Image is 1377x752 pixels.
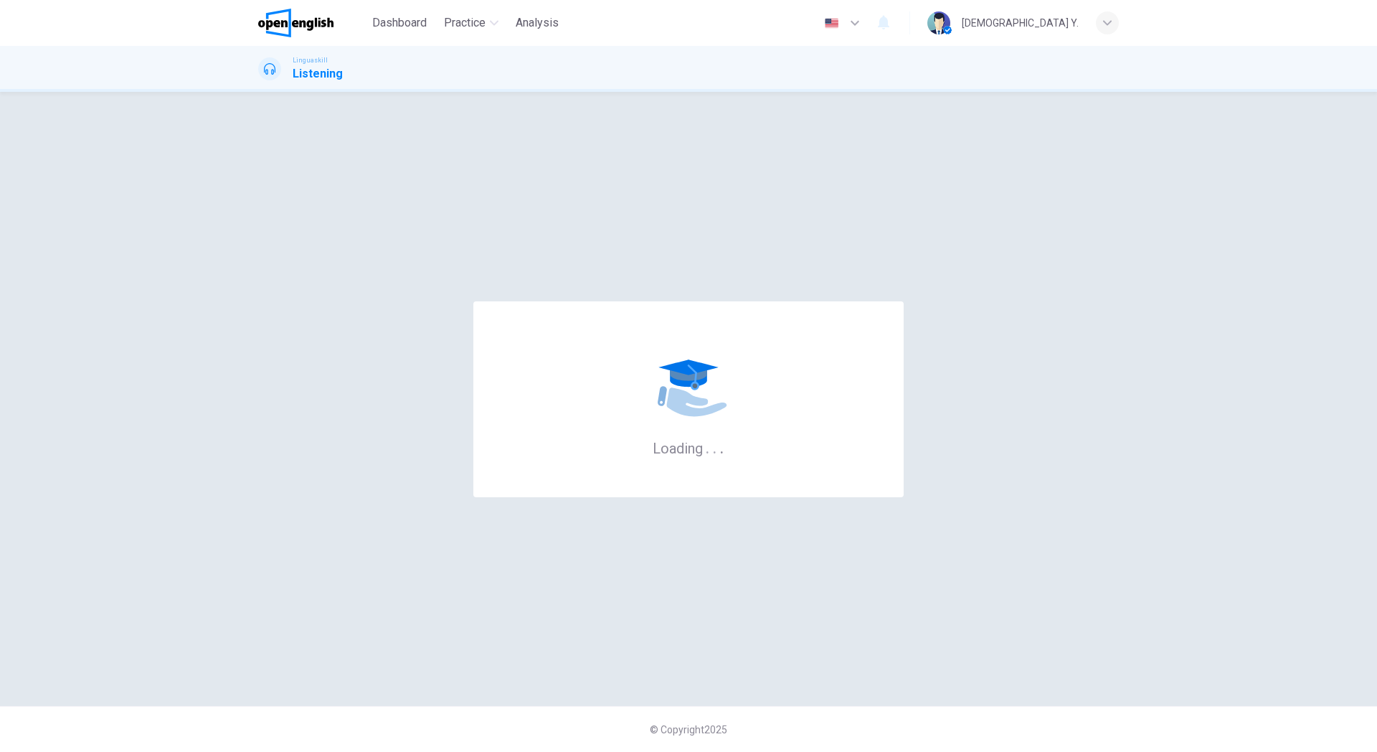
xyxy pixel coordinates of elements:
[258,9,333,37] img: OpenEnglish logo
[366,10,432,36] button: Dashboard
[712,435,717,459] h6: .
[823,18,841,29] img: en
[372,14,427,32] span: Dashboard
[444,14,486,32] span: Practice
[293,55,328,65] span: Linguaskill
[510,10,564,36] button: Analysis
[705,435,710,459] h6: .
[438,10,504,36] button: Practice
[653,438,724,457] h6: Loading
[962,14,1079,32] div: [DEMOGRAPHIC_DATA] Y.
[258,9,366,37] a: OpenEnglish logo
[927,11,950,34] img: Profile picture
[293,65,343,83] h1: Listening
[516,14,559,32] span: Analysis
[650,724,727,735] span: © Copyright 2025
[719,435,724,459] h6: .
